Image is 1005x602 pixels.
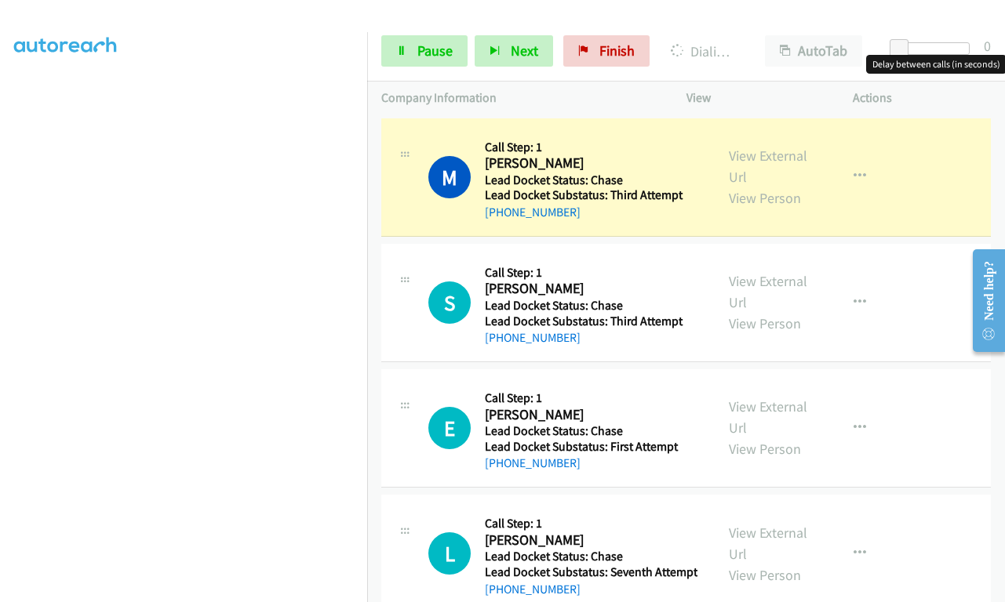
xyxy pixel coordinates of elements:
div: The call is yet to be attempted [428,281,471,324]
h5: Lead Docket Substatus: First Attempt [485,439,694,455]
h5: Lead Docket Status: Chase [485,549,697,564]
h1: S [428,281,471,324]
h5: Call Step: 1 [485,390,694,406]
h5: Call Step: 1 [485,265,694,281]
p: Company Information [381,89,658,107]
h5: Lead Docket Substatus: Third Attempt [485,314,694,329]
a: Finish [563,35,650,67]
a: View External Url [729,524,807,563]
a: [PHONE_NUMBER] [485,205,581,219]
span: Next [511,42,538,60]
h2: [PERSON_NAME] [485,280,694,298]
a: [PHONE_NUMBER] [485,330,581,345]
span: Finish [599,42,635,60]
p: Actions [853,89,991,107]
h5: Lead Docket Status: Chase [485,423,694,439]
a: View Person [729,314,801,332]
p: View [686,89,825,107]
h1: M [428,156,471,198]
div: The call is yet to be attempted [428,407,471,449]
h1: L [428,532,471,575]
h5: Call Step: 1 [485,140,694,155]
div: 0 [984,35,991,56]
iframe: Resource Center [959,238,1005,363]
h5: Lead Docket Status: Chase [485,298,694,314]
a: [PHONE_NUMBER] [485,455,581,470]
p: Dialing [PERSON_NAME] [671,41,737,62]
h5: Lead Docket Status: Chase [485,172,694,188]
h5: Lead Docket Substatus: Third Attempt [485,187,694,203]
a: View Person [729,566,801,584]
a: View External Url [729,397,807,437]
h2: [PERSON_NAME] [485,531,694,549]
a: View Person [729,440,801,458]
a: View External Url [729,147,807,186]
span: Pause [417,42,453,60]
a: [PHONE_NUMBER] [485,582,581,597]
a: Pause [381,35,468,67]
h5: Call Step: 1 [485,516,697,531]
button: Next [475,35,553,67]
h5: Lead Docket Substatus: Seventh Attempt [485,564,697,580]
div: The call is yet to be attempted [428,532,471,575]
h2: [PERSON_NAME] [485,406,694,424]
button: AutoTab [765,35,862,67]
h1: E [428,407,471,449]
a: View External Url [729,272,807,311]
a: View Person [729,189,801,207]
h2: [PERSON_NAME] [485,154,694,172]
